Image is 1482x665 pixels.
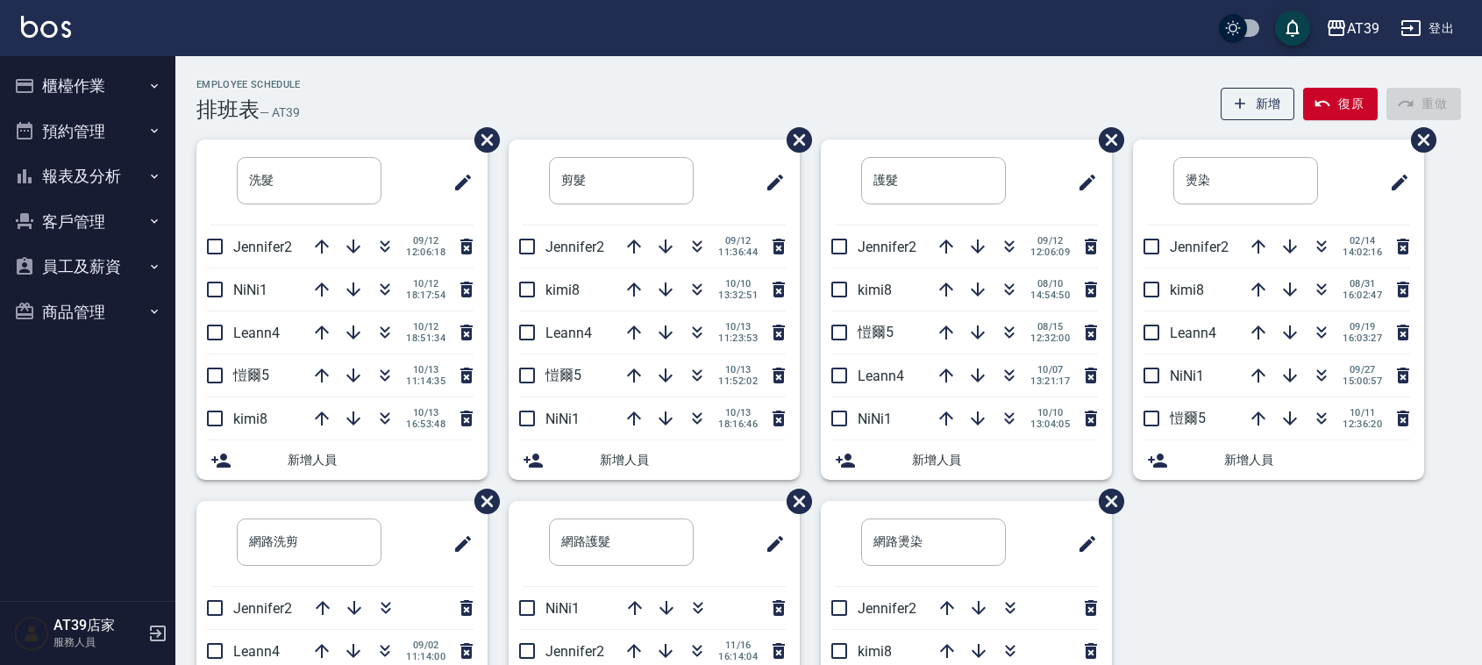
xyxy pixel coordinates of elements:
span: 12:36:20 [1343,418,1382,430]
span: Jennifer2 [233,239,292,255]
span: 09/27 [1343,364,1382,375]
span: kimi8 [858,643,892,660]
span: NiNi1 [545,600,580,617]
div: 新增人員 [196,440,488,480]
span: 10/10 [1030,407,1070,418]
span: 13:21:17 [1030,375,1070,387]
button: 報表及分析 [7,154,168,199]
span: 愷爾5 [858,324,894,340]
span: 10/12 [406,321,445,332]
span: 修改班表的標題 [442,161,474,204]
span: 12:06:09 [1030,247,1070,258]
span: 09/19 [1343,321,1382,332]
span: Leann4 [858,368,904,384]
span: NiNi1 [233,282,267,298]
h3: 排班表 [196,97,260,122]
span: Jennifer2 [233,600,292,617]
span: 10/13 [718,407,758,418]
button: 客戶管理 [7,199,168,245]
h5: AT39店家 [53,617,143,634]
span: 10/13 [406,407,445,418]
span: 愷爾5 [233,367,269,383]
span: 13:04:05 [1030,418,1070,430]
input: 排版標題 [549,518,694,566]
span: Leann4 [233,643,280,660]
div: 新增人員 [509,440,800,480]
span: 08/10 [1030,278,1070,290]
img: Person [14,616,49,651]
span: 09/12 [718,235,758,247]
span: 11:52:02 [718,375,758,387]
span: Jennifer2 [858,239,916,255]
span: 16:14:04 [718,651,758,662]
span: Leann4 [545,325,592,341]
span: kimi8 [858,282,892,298]
span: 新增人員 [912,451,1098,469]
input: 排版標題 [861,518,1006,566]
span: 修改班表的標題 [754,161,786,204]
span: Jennifer2 [1170,239,1229,255]
div: AT39 [1347,18,1379,39]
span: 10/10 [718,278,758,290]
input: 排版標題 [549,157,694,204]
span: 修改班表的標題 [442,523,474,565]
span: 18:51:34 [406,332,445,344]
span: 18:16:46 [718,418,758,430]
span: Jennifer2 [545,239,604,255]
span: 刪除班表 [1086,476,1127,527]
span: 14:02:16 [1343,247,1382,258]
span: 新增人員 [1224,451,1410,469]
span: 修改班表的標題 [1066,161,1098,204]
span: 修改班表的標題 [754,523,786,565]
button: 員工及薪資 [7,244,168,290]
button: 新增 [1221,88,1295,120]
span: 新增人員 [600,451,786,469]
span: 08/31 [1343,278,1382,290]
span: 刪除班表 [773,114,815,166]
button: 商品管理 [7,290,168,335]
span: kimi8 [545,282,580,298]
span: 02/14 [1343,235,1382,247]
input: 排版標題 [861,157,1006,204]
span: 09/12 [1030,235,1070,247]
div: 新增人員 [821,440,1112,480]
span: 08/15 [1030,321,1070,332]
input: 排版標題 [237,518,381,566]
span: 12:32:00 [1030,332,1070,344]
h6: — AT39 [260,104,300,122]
span: 刪除班表 [773,476,815,527]
span: 15:00:57 [1343,375,1382,387]
span: 11:14:00 [406,651,445,662]
span: 10/13 [718,364,758,375]
span: 13:32:51 [718,290,758,301]
img: Logo [21,16,71,38]
span: 刪除班表 [1086,114,1127,166]
span: 16:02:47 [1343,290,1382,301]
div: 新增人員 [1133,440,1424,480]
span: 刪除班表 [461,114,502,166]
span: Leann4 [233,325,280,341]
span: 10/13 [718,321,758,332]
input: 排版標題 [237,157,381,204]
span: 修改班表的標題 [1066,523,1098,565]
span: 18:17:54 [406,290,445,301]
span: Leann4 [1170,325,1216,341]
span: 愷爾5 [545,367,581,383]
span: 11:36:44 [718,247,758,258]
span: kimi8 [1170,282,1204,298]
span: 09/02 [406,640,445,651]
span: Jennifer2 [545,643,604,660]
input: 排版標題 [1173,157,1318,204]
span: 新增人員 [288,451,474,469]
span: 10/07 [1030,364,1070,375]
span: 刪除班表 [1398,114,1439,166]
span: 14:54:50 [1030,290,1070,301]
span: 修改班表的標題 [1379,161,1410,204]
button: 預約管理 [7,109,168,154]
span: 11:23:53 [718,332,758,344]
span: 愷爾5 [1170,410,1206,426]
span: 刪除班表 [461,476,502,527]
span: Jennifer2 [858,600,916,617]
span: 11/16 [718,640,758,651]
span: 16:03:27 [1343,332,1382,344]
